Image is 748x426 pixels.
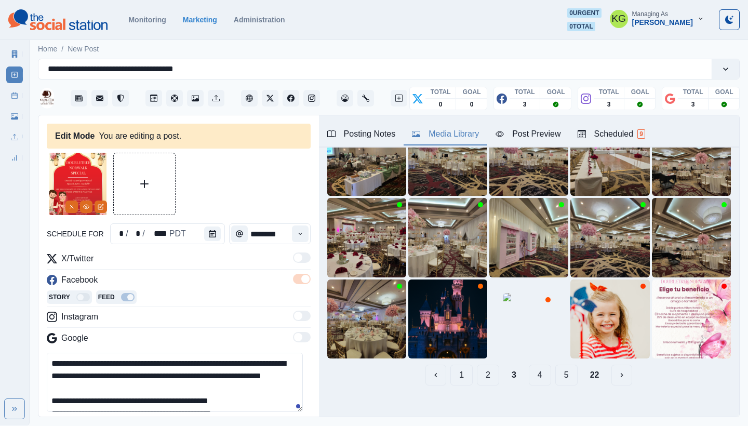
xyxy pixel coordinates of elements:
[61,311,98,323] p: Instagram
[204,227,221,241] button: schedule for
[503,293,555,345] img: gcpgsibbxrxp4teozmw5
[4,398,25,419] button: Expand
[68,44,99,55] a: New Post
[632,10,668,18] div: Managing As
[6,129,23,145] a: Uploads
[183,16,217,24] a: Marketing
[408,117,487,196] img: uxn2tk4jyxyk48g8tbqr
[6,46,23,62] a: Marketing Summary
[292,225,309,242] button: Time
[112,90,129,106] button: Reviews
[234,16,285,24] a: Administration
[570,117,649,196] img: dtfrzrzurpcpxthyiuxw
[463,87,481,97] p: GOAL
[555,365,578,385] button: Page 5
[80,201,92,213] button: View Media
[208,90,224,106] button: Uploads
[632,18,693,27] div: [PERSON_NAME]
[637,129,645,139] span: 9
[567,8,601,18] span: 0 urgent
[61,274,98,286] p: Facebook
[303,90,320,106] button: Instagram
[408,279,487,358] img: yg0egof2vxiimlf1ahnr
[327,117,406,196] img: o2y0bpkdpqzecpp0pvj3
[529,365,551,385] button: Page 4
[631,87,649,97] p: GOAL
[327,198,406,277] img: pgy9yppckawnetrvvpzp
[145,90,162,106] button: Post Schedule
[91,90,108,106] button: Messages
[61,332,88,344] p: Google
[6,150,23,166] a: Review Summary
[114,153,175,215] button: Upload Media
[187,90,204,106] button: Media Library
[166,90,183,106] button: Content Pool
[578,128,645,140] div: Scheduled
[489,198,568,277] img: mtvu9qp4sxifpokl7nan
[49,292,70,302] p: Story
[412,128,479,140] div: Media Library
[357,90,374,106] button: Administration
[231,225,248,242] button: Time
[229,223,311,244] input: Select Time
[582,365,608,385] button: Last Page
[599,87,619,97] p: TOTAL
[515,87,535,97] p: TOTAL
[439,100,443,109] p: 0
[113,228,125,240] div: schedule for
[337,90,353,106] a: Dashboard
[38,44,57,55] a: Home
[602,8,713,29] button: Managing As[PERSON_NAME]
[71,90,87,106] button: Stream
[146,228,168,240] div: schedule for
[715,87,733,97] p: GOAL
[391,90,407,106] a: Create New Post
[570,198,649,277] img: wyxvssnjas4fauqvgoej
[125,228,129,240] div: /
[262,90,278,106] button: Twitter
[95,201,107,213] button: Edit Media
[719,9,740,30] button: Toggle Mode
[47,153,109,215] img: od3m2tbmhdiv3izmtywz
[110,223,225,244] div: schedule for
[652,279,731,358] img: c8dpzlidfjgcey87c9bg
[327,279,406,358] img: slmauym5laagbiba0e4s
[98,292,115,302] p: Feed
[425,365,446,385] button: Previous
[61,252,94,265] p: X/Twitter
[607,100,611,109] p: 3
[567,22,595,31] span: 0 total
[65,201,78,213] button: Remove
[408,198,487,277] img: cgnitybmhhtn7lxkcine
[6,66,23,83] a: New Post
[141,228,145,240] div: /
[241,90,258,106] button: Client Website
[6,108,23,125] a: Media Library
[38,44,99,55] nav: breadcrumb
[128,16,166,24] a: Monitoring
[547,87,565,97] p: GOAL
[611,365,632,385] button: Next Media
[168,228,187,240] div: schedule for
[283,90,299,106] button: Facebook
[431,87,451,97] p: TOTAL
[470,100,474,109] p: 0
[683,87,703,97] p: TOTAL
[229,223,311,244] div: Time
[523,100,527,109] p: 3
[450,365,473,385] button: Page 1
[652,198,731,277] img: rvyezchxyda8dsd9jgcn
[691,100,695,109] p: 3
[40,88,54,109] img: 197504556944875
[477,365,499,385] button: Page 2
[129,228,142,240] div: schedule for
